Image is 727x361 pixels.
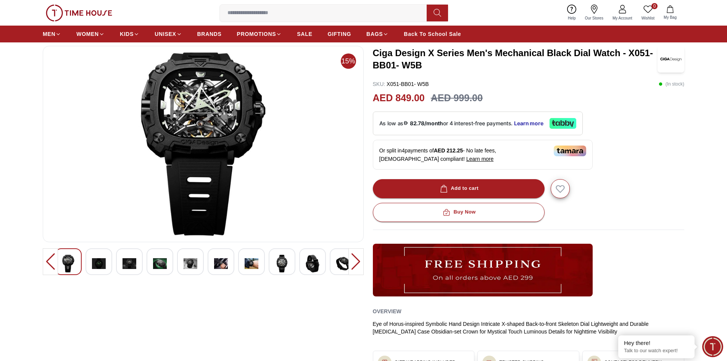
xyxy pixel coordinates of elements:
[76,27,105,41] a: WOMEN
[624,339,689,347] div: Hey there!
[306,255,319,272] img: Ciga Design X Series Men's Mechanical Black Dial Watch - X051-BB01- W5B
[624,348,689,354] p: Talk to our watch expert!
[373,203,545,222] button: Buy Now
[404,27,461,41] a: Back To School Sale
[659,4,681,22] button: My Bag
[155,27,182,41] a: UNISEX
[373,320,685,335] div: Eye of Horus-inspired Symbolic Hand Design Intricate X-shaped Back-to-front Skeleton Dial Lightwe...
[297,27,312,41] a: SALE
[638,15,658,21] span: Wishlist
[43,27,61,41] a: MEN
[659,80,684,88] p: ( In stock )
[466,156,494,162] span: Learn more
[441,208,476,217] div: Buy Now
[214,255,228,272] img: Ciga Design X Series Men's Mechanical Black Dial Watch - X051-BB01- W5B
[237,27,282,41] a: PROMOTIONS
[237,30,276,38] span: PROMOTIONS
[404,30,461,38] span: Back To School Sale
[373,47,658,71] h3: Ciga Design X Series Men's Mechanical Black Dial Watch - X051-BB01- W5B
[637,3,659,23] a: 0Wishlist
[245,255,258,272] img: Ciga Design X Series Men's Mechanical Black Dial Watch - X051-BB01- W5B
[373,179,545,198] button: Add to cart
[184,255,197,272] img: Ciga Design X Series Men's Mechanical Black Dial Watch - X051-BB01- W5B
[582,15,606,21] span: Our Stores
[366,30,383,38] span: BAGS
[658,46,684,73] img: Ciga Design X Series Men's Mechanical Black Dial Watch - X051-BB01- W5B
[153,255,167,272] img: Ciga Design X Series Men's Mechanical Black Dial Watch - X051-BB01- W5B
[76,30,99,38] span: WOMEN
[431,91,483,105] h3: AED 999.00
[197,27,222,41] a: BRANDS
[275,255,289,272] img: Ciga Design X Series Men's Mechanical Black Dial Watch - X051-BB01- W5B
[43,30,55,38] span: MEN
[120,27,139,41] a: KIDS
[554,146,586,156] img: Tamara
[563,3,580,23] a: Help
[155,30,176,38] span: UNISEX
[702,336,723,357] div: Chat Widget
[120,30,134,38] span: KIDS
[438,184,479,193] div: Add to cart
[341,53,356,69] span: 15%
[373,306,401,317] h2: Overview
[46,5,112,21] img: ...
[565,15,579,21] span: Help
[366,27,388,41] a: BAGS
[92,255,106,272] img: Ciga Design X Series Men's Mechanical Black Dial Watch - X051-BB01- W5B
[651,3,658,9] span: 0
[327,27,351,41] a: GIFTING
[49,52,357,236] img: Ciga Design X Series Men's Mechanical Black Dial Watch - X051-BB01- W5B
[609,15,635,21] span: My Account
[373,80,429,88] p: X051-BB01- W5B
[373,91,425,105] h2: AED 849.00
[197,30,222,38] span: BRANDS
[373,140,593,170] div: Or split in 4 payments of - No late fees, [DEMOGRAPHIC_DATA] compliant!
[373,244,593,296] img: ...
[373,81,385,87] span: SKU :
[123,255,136,272] img: Ciga Design X Series Men's Mechanical Black Dial Watch - X051-BB01- W5B
[61,255,75,272] img: Ciga Design X Series Men's Mechanical Black Dial Watch - X051-BB01- W5B
[327,30,351,38] span: GIFTING
[661,15,680,20] span: My Bag
[580,3,608,23] a: Our Stores
[297,30,312,38] span: SALE
[434,147,463,154] span: AED 212.25
[336,255,350,272] img: Ciga Design X Series Men's Mechanical Black Dial Watch - X051-BB01- W5B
